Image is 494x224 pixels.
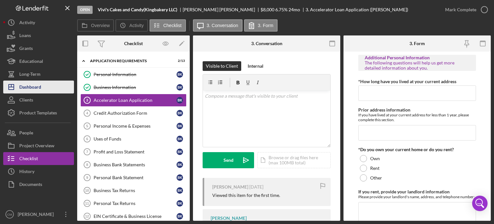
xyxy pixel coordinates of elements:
tspan: 11 [85,201,89,205]
button: Internal [244,61,267,71]
button: Send [203,152,254,168]
div: The following questions will help us get more detailed information about you. [365,60,470,71]
div: Visible to Client [206,61,238,71]
tspan: 6 [86,137,88,141]
tspan: 4 [86,111,88,115]
a: 12EIN Certificate & Business LicenseBK [80,210,187,223]
span: $8,000 [261,7,274,12]
div: If you have lived at your current address for less than 1 year, please complete this section. [358,112,476,122]
a: Loans [3,29,74,42]
div: 3. Form [409,41,425,46]
div: B K [177,213,183,219]
button: 3. Form [244,19,278,32]
tspan: 10 [85,189,89,192]
button: Overview [77,19,114,32]
div: Additional Personal Information [365,55,470,60]
button: History [3,165,74,178]
a: 8Business Bank StatementsBK [80,158,187,171]
div: B K [177,174,183,181]
div: Viewed this item for the first time. [212,193,280,198]
tspan: 7 [86,150,88,154]
div: Personal Information [94,72,177,77]
button: Documents [3,178,74,191]
div: Profit and Loss Statement [94,149,177,154]
div: Project Overview [19,139,54,154]
div: 6.75 % [275,7,288,12]
div: B K [177,84,183,91]
div: Business Bank Statements [94,162,177,167]
div: Open Intercom Messenger [472,196,488,211]
label: 3. Conversation [207,23,238,28]
a: Checklist [3,152,74,165]
button: Clients [3,93,74,106]
div: 24 mo [288,7,300,12]
div: B K [177,187,183,194]
a: 11Personal Tax ReturnsBK [80,197,187,210]
label: Overview [91,23,110,28]
div: History [19,165,34,180]
a: 6Uses of FundsBK [80,132,187,145]
button: People [3,126,74,139]
button: Activity [3,16,74,29]
div: Checklist [19,152,38,167]
div: *Do you own your current home or do you rent? [358,147,476,152]
a: Project Overview [3,139,74,152]
button: 3. Conversation [193,19,242,32]
a: Product Templates [3,106,74,119]
div: Application Requirements [90,59,169,63]
label: Own [370,156,380,161]
tspan: 3 [86,98,88,102]
div: B K [177,110,183,116]
div: Activity [19,16,35,31]
button: Dashboard [3,81,74,93]
a: Long-Term [3,68,74,81]
label: Other [370,175,382,180]
div: [PERSON_NAME] [16,208,58,222]
div: 2 / 13 [173,59,185,63]
div: Documents [19,178,42,192]
div: B K [177,123,183,129]
label: Checklist [163,23,182,28]
div: B K [177,136,183,142]
div: 3. Conversation [251,41,282,46]
div: [PERSON_NAME] [211,216,247,221]
label: Prior address information [358,107,410,112]
a: Grants [3,42,74,55]
label: Rent [370,166,380,171]
a: 9Personal Bank StatementBK [80,171,187,184]
label: If you rent, provide your landlord information [358,189,450,194]
a: 7Profit and Loss StatementBK [80,145,187,158]
div: Long-Term [19,68,41,82]
label: 3. Form [258,23,273,28]
tspan: 5 [86,124,88,128]
div: B K [177,71,183,78]
div: [PERSON_NAME] [PERSON_NAME] [183,7,261,12]
button: Mark Complete [439,3,491,16]
button: Educational [3,55,74,68]
a: 3Accelerator Loan ApplicationBK [80,94,187,107]
button: Activity [115,19,148,32]
div: Business Tax Returns [94,188,177,193]
div: Clients [19,93,33,108]
div: B K [177,97,183,103]
div: Personal Bank Statement [94,175,177,180]
div: Credit Authorization Form [94,111,177,116]
div: Loans [19,29,31,44]
a: 5Personal Income & ExpensesBK [80,120,187,132]
div: Please provide your landlord's name, address, and telephone number: [358,194,476,199]
tspan: 8 [86,163,88,167]
button: CM[PERSON_NAME] [3,208,74,221]
label: Activity [129,23,143,28]
div: Open [77,6,93,14]
a: Business InformationBK [80,81,187,94]
div: B K [177,149,183,155]
div: Grants [19,42,33,56]
div: Send [224,152,233,168]
div: Educational [19,55,43,69]
label: *How long have you lived at your current address [358,79,456,84]
tspan: 9 [86,176,88,180]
